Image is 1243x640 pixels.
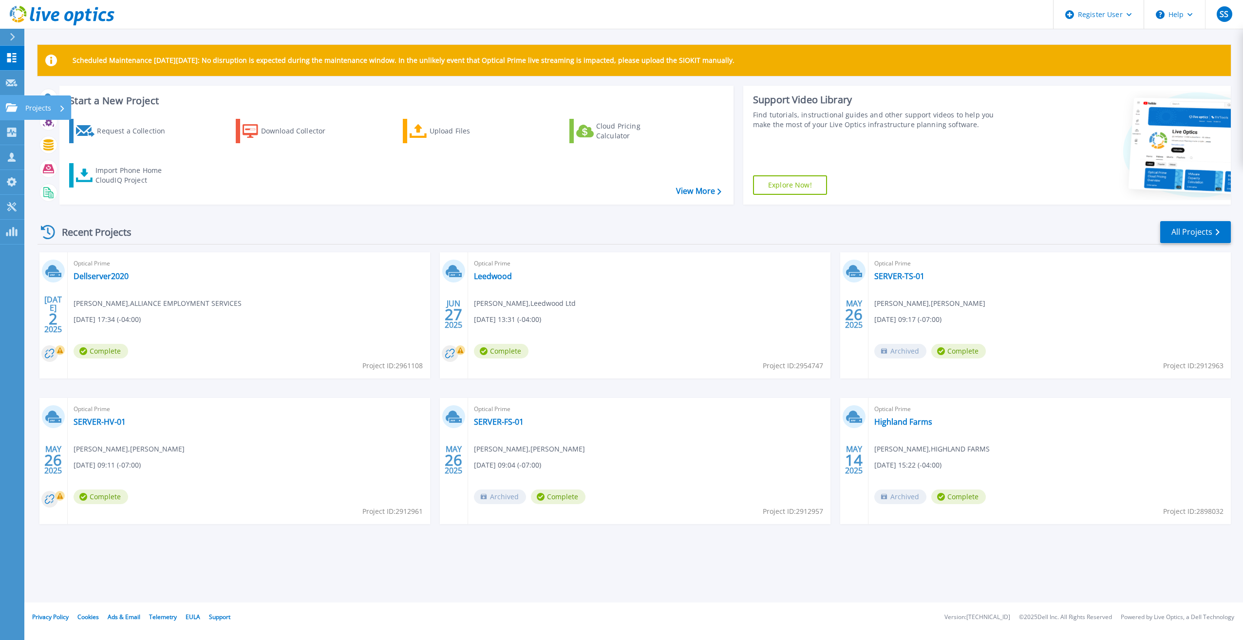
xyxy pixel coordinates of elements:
[874,444,990,454] span: [PERSON_NAME] , HIGHLAND FARMS
[74,489,128,504] span: Complete
[44,297,62,332] div: [DATE] 2025
[531,489,585,504] span: Complete
[74,444,185,454] span: [PERSON_NAME] , [PERSON_NAME]
[596,121,674,141] div: Cloud Pricing Calculator
[874,417,932,427] a: Highland Farms
[1220,10,1228,18] span: SS
[874,344,926,358] span: Archived
[362,506,423,517] span: Project ID: 2912961
[474,404,825,414] span: Optical Prime
[445,456,462,464] span: 26
[474,489,526,504] span: Archived
[845,442,863,478] div: MAY 2025
[44,456,62,464] span: 26
[1163,360,1224,371] span: Project ID: 2912963
[97,121,175,141] div: Request a Collection
[845,310,863,319] span: 26
[186,613,200,621] a: EULA
[149,613,177,621] a: Telemetry
[209,613,230,621] a: Support
[74,404,424,414] span: Optical Prime
[931,489,986,504] span: Complete
[569,119,678,143] a: Cloud Pricing Calculator
[474,314,541,325] span: [DATE] 13:31 (-04:00)
[74,271,129,281] a: Dellserver2020
[74,258,424,269] span: Optical Prime
[474,258,825,269] span: Optical Prime
[261,121,339,141] div: Download Collector
[69,95,721,106] h3: Start a New Project
[1163,506,1224,517] span: Project ID: 2898032
[77,613,99,621] a: Cookies
[474,460,541,471] span: [DATE] 09:04 (-07:00)
[753,110,1005,130] div: Find tutorials, instructional guides and other support videos to help you make the most of your L...
[931,344,986,358] span: Complete
[763,360,823,371] span: Project ID: 2954747
[49,315,57,323] span: 2
[676,187,721,196] a: View More
[73,56,734,64] p: Scheduled Maintenance [DATE][DATE]: No disruption is expected during the maintenance window. In t...
[874,489,926,504] span: Archived
[474,271,512,281] a: Leedwood
[25,95,51,121] p: Projects
[74,298,242,309] span: [PERSON_NAME] , ALLIANCE EMPLOYMENT SERVICES
[874,314,942,325] span: [DATE] 09:17 (-07:00)
[108,613,140,621] a: Ads & Email
[753,175,827,195] a: Explore Now!
[1160,221,1231,243] a: All Projects
[74,417,126,427] a: SERVER-HV-01
[1121,614,1234,621] li: Powered by Live Optics, a Dell Technology
[753,94,1005,106] div: Support Video Library
[944,614,1010,621] li: Version: [TECHNICAL_ID]
[845,297,863,332] div: MAY 2025
[74,460,141,471] span: [DATE] 09:11 (-07:00)
[444,442,463,478] div: MAY 2025
[874,271,924,281] a: SERVER-TS-01
[845,456,863,464] span: 14
[1019,614,1112,621] li: © 2025 Dell Inc. All Rights Reserved
[430,121,508,141] div: Upload Files
[445,310,462,319] span: 27
[74,344,128,358] span: Complete
[874,460,942,471] span: [DATE] 15:22 (-04:00)
[474,444,585,454] span: [PERSON_NAME] , [PERSON_NAME]
[38,220,145,244] div: Recent Projects
[874,298,985,309] span: [PERSON_NAME] , [PERSON_NAME]
[874,404,1225,414] span: Optical Prime
[74,314,141,325] span: [DATE] 17:34 (-04:00)
[403,119,511,143] a: Upload Files
[763,506,823,517] span: Project ID: 2912957
[236,119,344,143] a: Download Collector
[362,360,423,371] span: Project ID: 2961108
[69,119,178,143] a: Request a Collection
[32,613,69,621] a: Privacy Policy
[474,417,524,427] a: SERVER-FS-01
[474,344,528,358] span: Complete
[95,166,171,185] div: Import Phone Home CloudIQ Project
[474,298,576,309] span: [PERSON_NAME] , Leedwood Ltd
[444,297,463,332] div: JUN 2025
[874,258,1225,269] span: Optical Prime
[44,442,62,478] div: MAY 2025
